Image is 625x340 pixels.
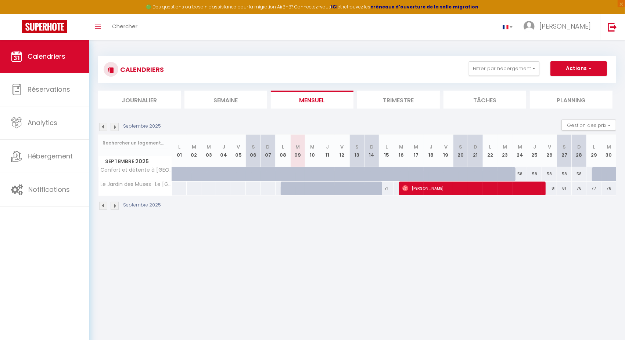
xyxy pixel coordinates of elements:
[430,143,432,150] abbr: J
[370,143,374,150] abbr: D
[341,143,344,150] abbr: V
[310,143,315,150] abbr: M
[178,143,180,150] abbr: L
[123,202,161,209] p: Septembre 2025
[593,143,595,150] abbr: L
[409,135,424,167] th: 17
[474,143,477,150] abbr: D
[28,151,73,161] span: Hébergement
[379,135,394,167] th: 15
[271,91,353,109] li: Mensuel
[118,61,164,78] h3: CALENDRIERS
[370,4,478,10] a: créneaux d'ouverture de la salle migration
[601,135,616,167] th: 30
[503,143,507,150] abbr: M
[385,143,388,150] abbr: L
[282,143,284,150] abbr: L
[100,167,173,173] span: Confort et détente à [GEOGRAPHIC_DATA]
[98,156,172,167] span: Septembre 2025
[237,143,240,150] abbr: V
[192,143,196,150] abbr: M
[335,135,349,167] th: 12
[402,181,539,195] span: [PERSON_NAME]
[572,135,586,167] th: 28
[331,4,338,10] a: ICI
[563,143,566,150] abbr: S
[28,52,65,61] span: Calendriers
[424,135,438,167] th: 18
[489,143,491,150] abbr: L
[320,135,335,167] th: 11
[261,135,275,167] th: 07
[6,3,28,25] button: Ouvrir le widget de chat LiveChat
[187,135,201,167] th: 02
[533,143,536,150] abbr: J
[608,22,617,32] img: logout
[438,135,453,167] th: 19
[542,135,557,167] th: 26
[276,135,290,167] th: 08
[112,22,137,30] span: Chercher
[542,182,557,195] div: 81
[444,143,448,150] abbr: V
[586,182,601,195] div: 77
[349,135,364,167] th: 13
[184,91,267,109] li: Semaine
[266,143,270,150] abbr: D
[453,135,468,167] th: 20
[459,143,462,150] abbr: S
[216,135,231,167] th: 04
[518,14,600,40] a: ... [PERSON_NAME]
[290,135,305,167] th: 09
[550,61,607,76] button: Actions
[355,143,359,150] abbr: S
[379,182,394,195] div: 71
[123,123,161,130] p: Septembre 2025
[513,167,527,181] div: 58
[246,135,261,167] th: 06
[414,143,419,150] abbr: M
[326,143,329,150] abbr: J
[557,135,572,167] th: 27
[394,135,409,167] th: 16
[28,118,57,127] span: Analytics
[231,135,246,167] th: 05
[103,136,168,150] input: Rechercher un logement...
[601,182,616,195] div: 76
[548,143,551,150] abbr: V
[22,20,67,33] img: Super Booking
[561,120,616,131] button: Gestion des prix
[527,135,542,167] th: 25
[518,143,522,150] abbr: M
[586,135,601,167] th: 29
[513,135,527,167] th: 24
[206,143,211,150] abbr: M
[557,167,572,181] div: 58
[527,167,542,181] div: 58
[201,135,216,167] th: 03
[305,135,320,167] th: 10
[443,91,526,109] li: Tâches
[542,167,557,181] div: 58
[222,143,225,150] abbr: J
[572,182,586,195] div: 76
[399,143,403,150] abbr: M
[607,143,611,150] abbr: M
[572,167,586,181] div: 58
[252,143,255,150] abbr: S
[468,135,483,167] th: 21
[98,91,181,109] li: Journalier
[28,185,70,194] span: Notifications
[469,61,539,76] button: Filtrer par hébergement
[172,135,187,167] th: 01
[295,143,300,150] abbr: M
[524,21,535,32] img: ...
[483,135,498,167] th: 22
[530,91,613,109] li: Planning
[498,135,512,167] th: 23
[357,91,440,109] li: Trimestre
[28,85,70,94] span: Réservations
[557,182,572,195] div: 81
